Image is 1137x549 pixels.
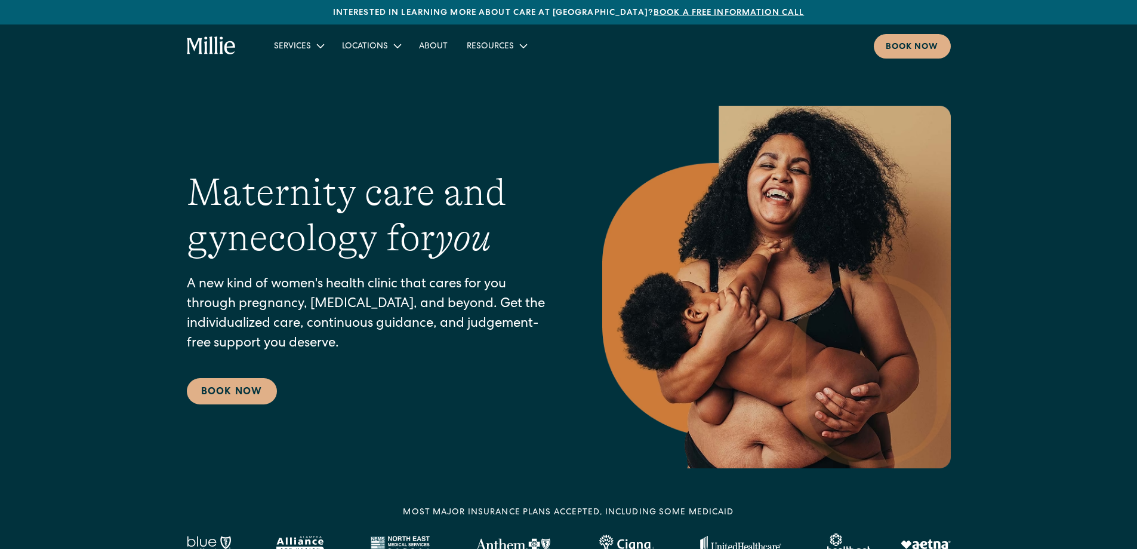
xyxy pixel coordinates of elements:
img: Aetna logo [901,539,951,549]
div: Resources [457,36,535,56]
p: A new kind of women's health clinic that cares for you through pregnancy, [MEDICAL_DATA], and bey... [187,275,554,354]
a: About [409,36,457,56]
div: Book now [886,41,939,54]
a: home [187,36,236,56]
div: Locations [342,41,388,53]
a: Book Now [187,378,277,404]
h1: Maternity care and gynecology for [187,170,554,262]
div: Services [274,41,311,53]
a: Book now [874,34,951,59]
img: Smiling mother with her baby in arms, celebrating body positivity and the nurturing bond of postp... [602,106,951,468]
div: Locations [332,36,409,56]
a: Book a free information call [654,9,804,17]
div: MOST MAJOR INSURANCE PLANS ACCEPTED, INCLUDING some MEDICAID [403,507,734,519]
div: Resources [467,41,514,53]
em: you [435,216,491,259]
div: Services [264,36,332,56]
